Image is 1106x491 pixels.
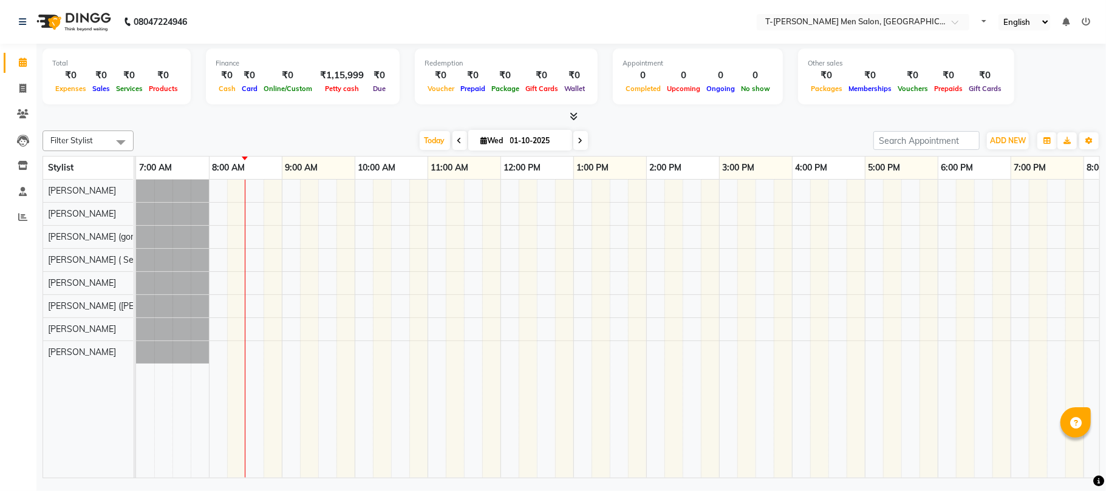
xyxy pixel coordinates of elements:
div: Appointment [623,58,773,69]
div: 0 [623,69,664,83]
div: ₹0 [425,69,457,83]
span: Packages [808,84,845,93]
a: 3:00 PM [720,159,758,177]
span: Package [488,84,522,93]
span: Prepaid [457,84,488,93]
span: [PERSON_NAME] ([PERSON_NAME]) [48,300,191,311]
span: [PERSON_NAME] (goru) [48,231,141,242]
span: [PERSON_NAME] [48,185,116,196]
span: Expenses [52,84,89,93]
input: 2025-10-01 [507,132,567,150]
a: 8:00 AM [210,159,248,177]
span: Gift Cards [966,84,1005,93]
a: 10:00 AM [355,159,399,177]
div: ₹0 [895,69,931,83]
button: ADD NEW [987,132,1029,149]
span: Stylist [48,162,73,173]
div: ₹1,15,999 [315,69,369,83]
a: 7:00 PM [1011,159,1050,177]
div: Redemption [425,58,588,69]
div: ₹0 [146,69,181,83]
span: [PERSON_NAME] [48,277,116,288]
div: ₹0 [457,69,488,83]
span: Due [370,84,389,93]
span: Services [113,84,146,93]
a: 5:00 PM [865,159,904,177]
div: ₹0 [931,69,966,83]
b: 08047224946 [134,5,187,39]
span: Cash [216,84,239,93]
span: Upcoming [664,84,703,93]
span: Ongoing [703,84,738,93]
span: Memberships [845,84,895,93]
a: 11:00 AM [428,159,472,177]
div: ₹0 [845,69,895,83]
div: ₹0 [966,69,1005,83]
a: 2:00 PM [647,159,685,177]
span: Completed [623,84,664,93]
div: ₹0 [239,69,261,83]
div: ₹0 [261,69,315,83]
span: [PERSON_NAME] ( Senior Staff ) [48,254,175,265]
span: Prepaids [931,84,966,93]
span: Wallet [561,84,588,93]
div: ₹0 [369,69,390,83]
div: ₹0 [216,69,239,83]
span: Products [146,84,181,93]
span: Petty cash [322,84,362,93]
a: 4:00 PM [793,159,831,177]
span: Today [420,131,450,150]
div: Total [52,58,181,69]
a: 1:00 PM [574,159,612,177]
a: 12:00 PM [501,159,544,177]
div: ₹0 [488,69,522,83]
span: Filter Stylist [50,135,93,145]
div: ₹0 [808,69,845,83]
span: [PERSON_NAME] [48,208,116,219]
div: ₹0 [52,69,89,83]
a: 6:00 PM [938,159,977,177]
div: ₹0 [89,69,113,83]
span: No show [738,84,773,93]
div: ₹0 [561,69,588,83]
img: logo [31,5,114,39]
span: Sales [89,84,113,93]
span: ADD NEW [990,136,1026,145]
div: Finance [216,58,390,69]
span: Card [239,84,261,93]
span: Gift Cards [522,84,561,93]
div: 0 [703,69,738,83]
div: 0 [664,69,703,83]
div: ₹0 [522,69,561,83]
input: Search Appointment [873,131,980,150]
div: ₹0 [113,69,146,83]
span: Vouchers [895,84,931,93]
span: Online/Custom [261,84,315,93]
div: 0 [738,69,773,83]
span: [PERSON_NAME] [48,323,116,334]
span: [PERSON_NAME] [48,347,116,357]
span: Wed [478,136,507,145]
a: 7:00 AM [136,159,175,177]
a: 9:00 AM [282,159,321,177]
div: Other sales [808,58,1005,69]
span: Voucher [425,84,457,93]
